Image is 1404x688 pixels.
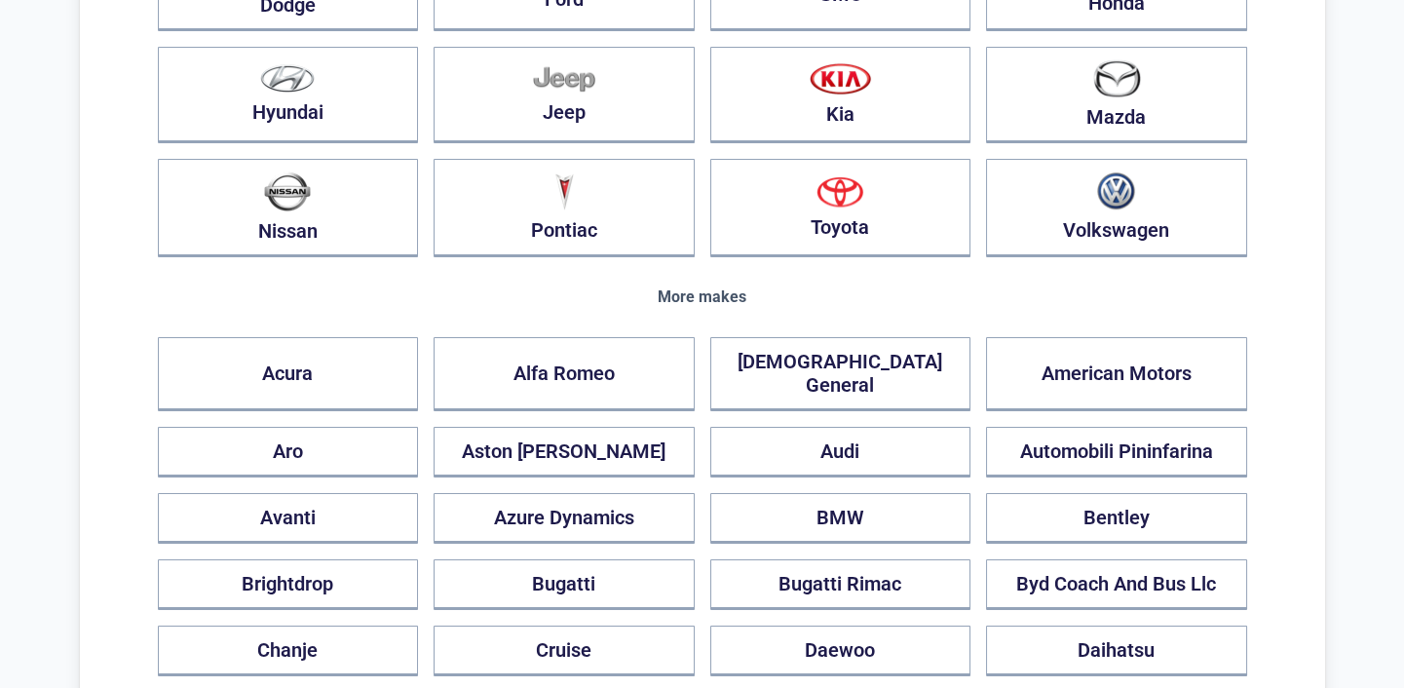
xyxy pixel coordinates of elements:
[710,159,971,257] button: Toyota
[158,288,1247,306] div: More makes
[986,559,1247,610] button: Byd Coach And Bus Llc
[986,427,1247,478] button: Automobili Pininfarina
[986,493,1247,544] button: Bentley
[158,493,419,544] button: Avanti
[158,559,419,610] button: Brightdrop
[986,337,1247,411] button: American Motors
[434,47,695,143] button: Jeep
[434,626,695,676] button: Cruise
[986,626,1247,676] button: Daihatsu
[434,493,695,544] button: Azure Dynamics
[434,337,695,411] button: Alfa Romeo
[158,427,419,478] button: Aro
[710,337,971,411] button: [DEMOGRAPHIC_DATA] General
[434,559,695,610] button: Bugatti
[158,337,419,411] button: Acura
[710,559,971,610] button: Bugatti Rimac
[434,159,695,257] button: Pontiac
[434,427,695,478] button: Aston [PERSON_NAME]
[158,159,419,257] button: Nissan
[710,47,971,143] button: Kia
[986,159,1247,257] button: Volkswagen
[710,493,971,544] button: BMW
[158,47,419,143] button: Hyundai
[986,47,1247,143] button: Mazda
[158,626,419,676] button: Chanje
[710,626,971,676] button: Daewoo
[710,427,971,478] button: Audi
